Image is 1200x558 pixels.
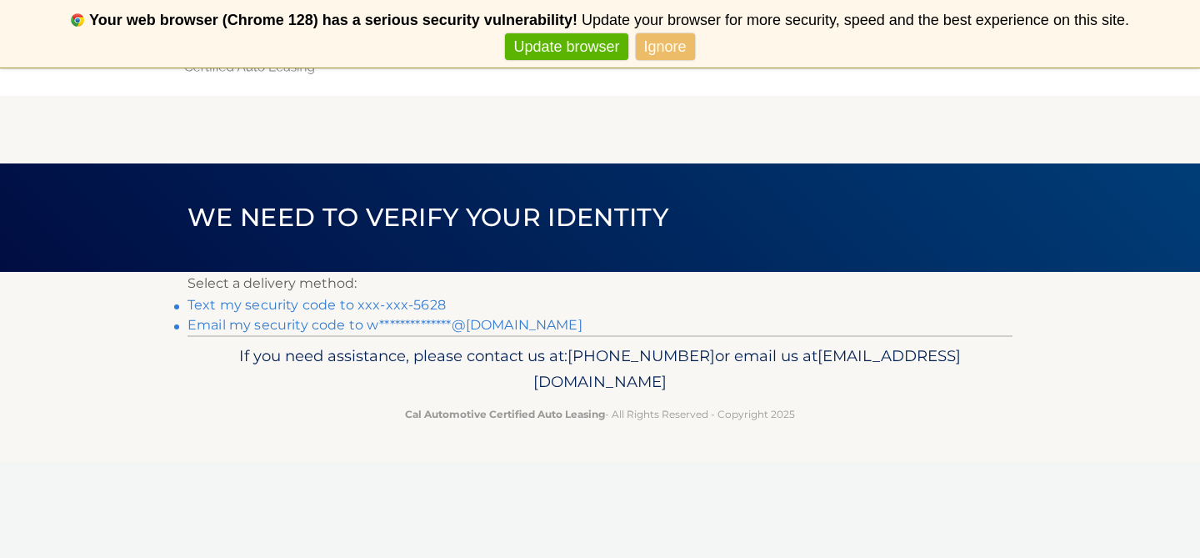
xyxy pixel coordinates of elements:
b: Your web browser (Chrome 128) has a serious security vulnerability! [89,12,577,28]
span: Update your browser for more security, speed and the best experience on this site. [582,12,1129,28]
a: Ignore [636,33,695,61]
p: If you need assistance, please contact us at: or email us at [198,343,1002,396]
p: - All Rights Reserved - Copyright 2025 [198,405,1002,423]
a: Text my security code to xxx-xxx-5628 [187,297,446,313]
span: We need to verify your identity [187,202,668,233]
span: [PHONE_NUMBER] [567,346,715,365]
strong: Cal Automotive Certified Auto Leasing [405,408,605,420]
a: Update browser [505,33,627,61]
p: Select a delivery method: [187,272,1012,295]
